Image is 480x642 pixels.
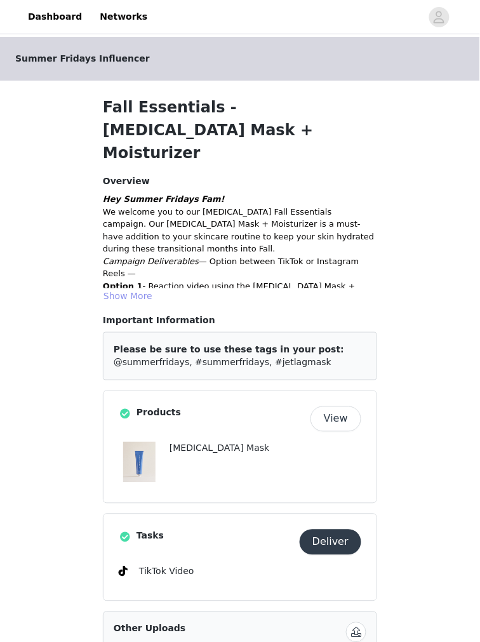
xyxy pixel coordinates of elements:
[103,288,153,304] button: Show More
[114,344,344,354] span: Please be sure to use these tags in your post:
[137,530,295,543] h4: Tasks
[20,3,90,31] a: Dashboard
[139,566,194,577] span: TikTok Video
[103,514,377,601] div: Tasks
[103,194,225,204] strong: Hey Summer Fridays Fam!
[92,3,155,31] a: Networks
[114,358,331,368] span: @summerfridays, #summerfridays, #jetlagmask
[310,406,361,432] button: View
[433,7,445,27] div: avatar
[300,538,361,547] a: Deliver
[103,257,199,266] em: Campaign Deliverables
[114,622,341,636] h4: Other Uploads
[15,52,150,65] span: Summer Fridays Influencer
[137,406,305,420] h4: Products
[170,442,361,455] p: [MEDICAL_DATA] Mask
[103,255,377,280] p: — Option between TikTok or Instagram Reels —
[310,415,361,424] a: View
[103,175,377,188] h4: Overview
[103,391,377,504] div: Products
[103,280,377,330] p: - Reaction video using the [MEDICAL_DATA] Mask + Moisturizer - Showing how to use the [MEDICAL_DA...
[300,530,361,555] button: Deliver
[103,96,377,164] h1: Fall Essentials - [MEDICAL_DATA] Mask + Moisturizer
[103,314,377,327] p: Important Information
[103,206,377,255] p: We welcome you to our [MEDICAL_DATA] Fall Essentials campaign. Our [MEDICAL_DATA] Mask + Moisturi...
[103,281,143,291] strong: Option 1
